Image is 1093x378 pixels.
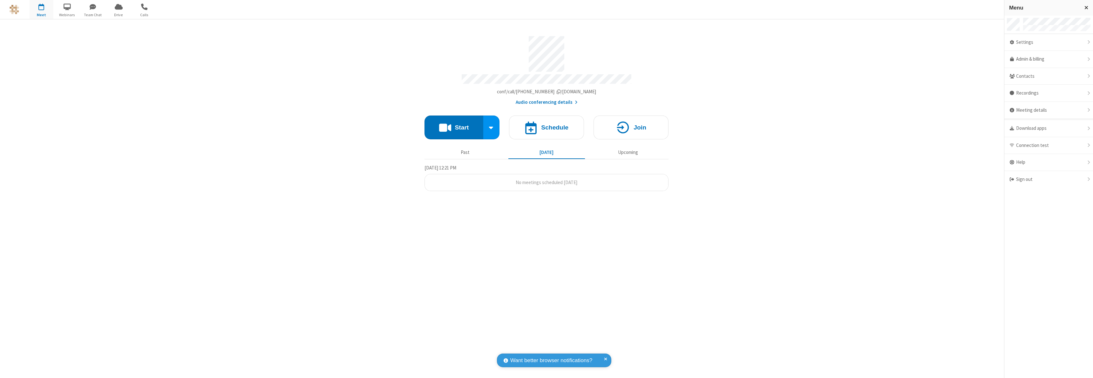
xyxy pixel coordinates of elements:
h3: Menu [1009,5,1079,11]
button: Copy my meeting room linkCopy my meeting room link [497,88,596,96]
span: [DATE] 12:21 PM [424,165,456,171]
section: Account details [424,31,669,106]
div: Settings [1004,34,1093,51]
div: Start conference options [483,116,500,139]
div: Connection test [1004,137,1093,154]
h4: Schedule [541,124,568,130]
span: Calls [132,12,156,18]
a: Admin & billing [1004,51,1093,68]
h4: Join [634,124,646,130]
button: Schedule [509,116,584,139]
h4: Start [455,124,469,130]
button: Upcoming [590,146,666,158]
span: Want better browser notifications? [510,356,592,365]
div: Meeting details [1004,102,1093,119]
button: Audio conferencing details [516,99,578,106]
section: Today's Meetings [424,164,669,191]
button: [DATE] [508,146,585,158]
button: Join [594,116,669,139]
img: QA Selenium DO NOT DELETE OR CHANGE [10,5,19,14]
span: Meet [30,12,53,18]
div: Sign out [1004,171,1093,188]
span: Webinars [55,12,79,18]
span: Copy my meeting room link [497,89,596,95]
div: Download apps [1004,120,1093,137]
div: Recordings [1004,85,1093,102]
span: Team Chat [81,12,105,18]
span: Drive [107,12,131,18]
button: Start [424,116,483,139]
div: Contacts [1004,68,1093,85]
div: Help [1004,154,1093,171]
button: Past [427,146,504,158]
span: No meetings scheduled [DATE] [516,179,577,185]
